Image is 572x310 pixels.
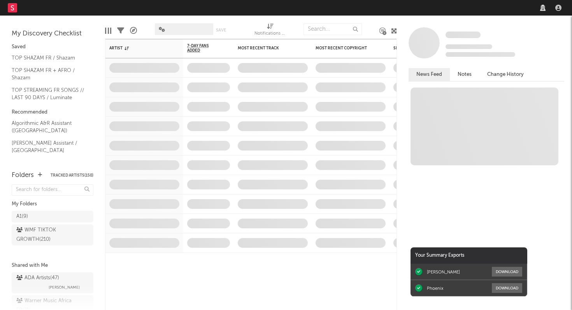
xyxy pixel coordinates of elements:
[12,261,93,270] div: Shared with Me
[130,19,137,42] div: A&R Pipeline
[254,29,286,39] div: Notifications (Artist)
[16,212,28,221] div: A1 ( 9 )
[427,269,460,275] div: [PERSON_NAME]
[12,171,34,180] div: Folders
[187,44,218,53] span: 7-Day Fans Added
[12,54,86,62] a: TOP SHAZAM FR / Shazam
[12,272,93,293] a: ADA Artists(47)[PERSON_NAME]
[238,46,296,51] div: Most Recent Track
[12,184,93,196] input: Search for folders...
[12,42,93,52] div: Saved
[316,46,374,51] div: Most Recent Copyright
[216,28,226,32] button: Save
[479,68,532,81] button: Change History
[411,247,527,264] div: Your Summary Exports
[12,200,93,209] div: My Folders
[393,46,452,51] div: Spotify Monthly Listeners
[12,86,86,102] a: TOP STREAMING FR SONGS // LAST 90 DAYS / Luminate
[12,211,93,222] a: A1(9)
[446,32,481,38] span: Some Artist
[117,19,124,42] div: Filters
[492,267,522,277] button: Download
[51,173,93,177] button: Tracked Artists(150)
[12,139,86,155] a: [PERSON_NAME] Assistant / [GEOGRAPHIC_DATA]
[105,19,111,42] div: Edit Columns
[427,285,443,291] div: Phoenix
[12,66,86,82] a: TOP SHAZAM FR + AFRO / Shazam
[49,283,80,292] span: [PERSON_NAME]
[409,68,450,81] button: News Feed
[12,108,93,117] div: Recommended
[16,273,59,283] div: ADA Artists ( 47 )
[446,44,492,49] span: Tracking Since: [DATE]
[16,226,71,244] div: WMF TIKTOK GROWTH ( 210 )
[12,29,93,39] div: My Discovery Checklist
[12,224,93,245] a: WMF TIKTOK GROWTH(210)
[109,46,168,51] div: Artist
[12,119,86,135] a: Algorithmic A&R Assistant ([GEOGRAPHIC_DATA])
[450,68,479,81] button: Notes
[254,19,286,42] div: Notifications (Artist)
[304,23,362,35] input: Search...
[492,283,522,293] button: Download
[446,31,481,39] a: Some Artist
[446,52,515,57] span: 0 fans last week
